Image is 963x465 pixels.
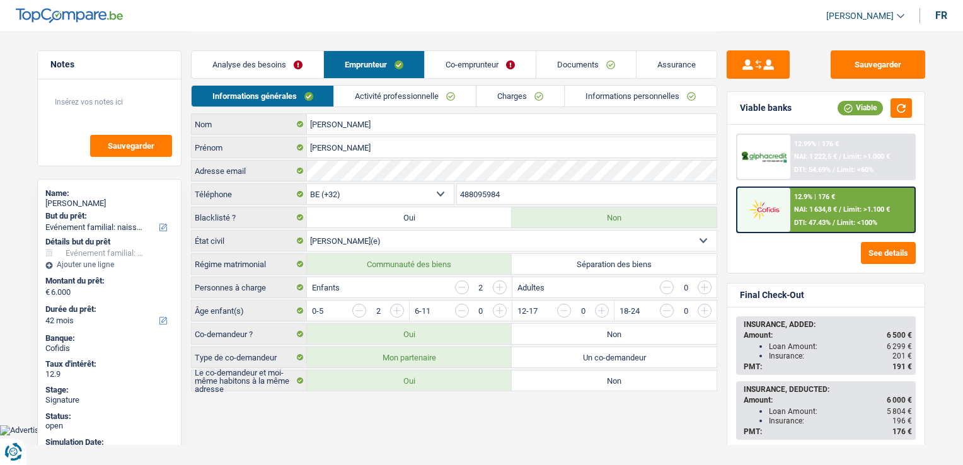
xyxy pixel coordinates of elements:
[192,114,307,134] label: Nom
[741,198,787,221] img: Cofidis
[536,51,636,78] a: Documents
[839,205,842,214] span: /
[312,307,323,315] label: 0-5
[90,135,172,157] button: Sauvegarder
[795,219,831,227] span: DTI: 47.43%
[45,437,173,447] div: Simulation Date:
[192,161,307,181] label: Adresse email
[887,342,912,351] span: 6 299 €
[887,407,912,416] span: 5 804 €
[838,101,883,115] div: Viable
[192,137,307,158] label: Prénom
[744,331,912,340] div: Amount:
[512,370,717,391] label: Non
[512,254,717,274] label: Séparation des biens
[192,324,307,344] label: Co-demandeur ?
[50,59,168,70] h5: Notes
[831,50,925,79] button: Sauvegarder
[45,421,173,431] div: open
[795,152,838,161] span: NAI: 1 222,5 €
[935,9,947,21] div: fr
[425,51,536,78] a: Co-emprunteur
[838,219,878,227] span: Limit: <100%
[816,6,904,26] a: [PERSON_NAME]
[307,207,512,227] label: Oui
[887,396,912,405] span: 6 000 €
[826,11,894,21] span: [PERSON_NAME]
[324,51,424,78] a: Emprunteur
[744,396,912,405] div: Amount:
[565,86,717,106] a: Informations personnelles
[833,166,836,174] span: /
[307,324,512,344] label: Oui
[372,307,384,315] div: 2
[45,359,173,369] div: Taux d'intérêt:
[741,150,787,164] img: AlphaCredit
[192,301,307,321] label: Âge enfant(s)
[795,205,838,214] span: NAI: 1 634,8 €
[45,304,171,314] label: Durée du prêt:
[637,51,717,78] a: Assurance
[45,287,50,297] span: €
[892,352,912,360] span: 201 €
[192,231,307,251] label: État civil
[769,416,912,425] div: Insurance:
[457,184,717,204] input: 401020304
[45,198,173,209] div: [PERSON_NAME]
[45,211,171,221] label: But du prêt:
[892,427,912,436] span: 176 €
[312,284,340,292] label: Enfants
[45,333,173,343] div: Banque:
[192,184,307,204] label: Téléphone
[769,407,912,416] div: Loan Amount:
[512,347,717,367] label: Un co-demandeur
[740,290,804,301] div: Final Check-Out
[192,370,307,391] label: Le co-demandeur et moi-même habitons à la même adresse
[740,103,792,113] div: Viable banks
[45,276,171,286] label: Montant du prêt:
[192,254,307,274] label: Régime matrimonial
[769,342,912,351] div: Loan Amount:
[892,416,912,425] span: 196 €
[45,395,173,405] div: Signature
[45,385,173,395] div: Stage:
[192,277,307,297] label: Personnes à charge
[887,331,912,340] span: 6 500 €
[517,284,545,292] label: Adultes
[45,411,173,422] div: Status:
[192,86,334,106] a: Informations générales
[307,254,512,274] label: Communauté des biens
[744,362,912,371] div: PMT:
[861,242,916,264] button: See details
[795,140,839,148] div: 12.99% | 176 €
[307,370,512,391] label: Oui
[45,369,173,379] div: 12.9
[335,86,476,106] a: Activité professionnelle
[192,207,307,227] label: Blacklisté ?
[795,193,836,201] div: 12.9% | 176 €
[744,427,912,436] div: PMT:
[16,8,123,23] img: TopCompare Logo
[839,152,842,161] span: /
[833,219,836,227] span: /
[844,152,891,161] span: Limit: >1.000 €
[192,51,323,78] a: Analyse des besoins
[892,362,912,371] span: 191 €
[477,86,565,106] a: Charges
[844,205,891,214] span: Limit: >1.100 €
[744,385,912,394] div: INSURANCE, DEDUCTED:
[108,142,154,150] span: Sauvegarder
[307,347,512,367] label: Mon partenaire
[45,188,173,198] div: Name:
[45,260,173,269] div: Ajouter une ligne
[838,166,874,174] span: Limit: <60%
[680,284,691,292] div: 0
[744,320,912,329] div: INSURANCE, ADDED:
[512,207,717,227] label: Non
[45,343,173,353] div: Cofidis
[45,237,173,247] div: Détails but du prêt
[192,347,307,367] label: Type de co-demandeur
[769,352,912,360] div: Insurance:
[475,284,487,292] div: 2
[512,324,717,344] label: Non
